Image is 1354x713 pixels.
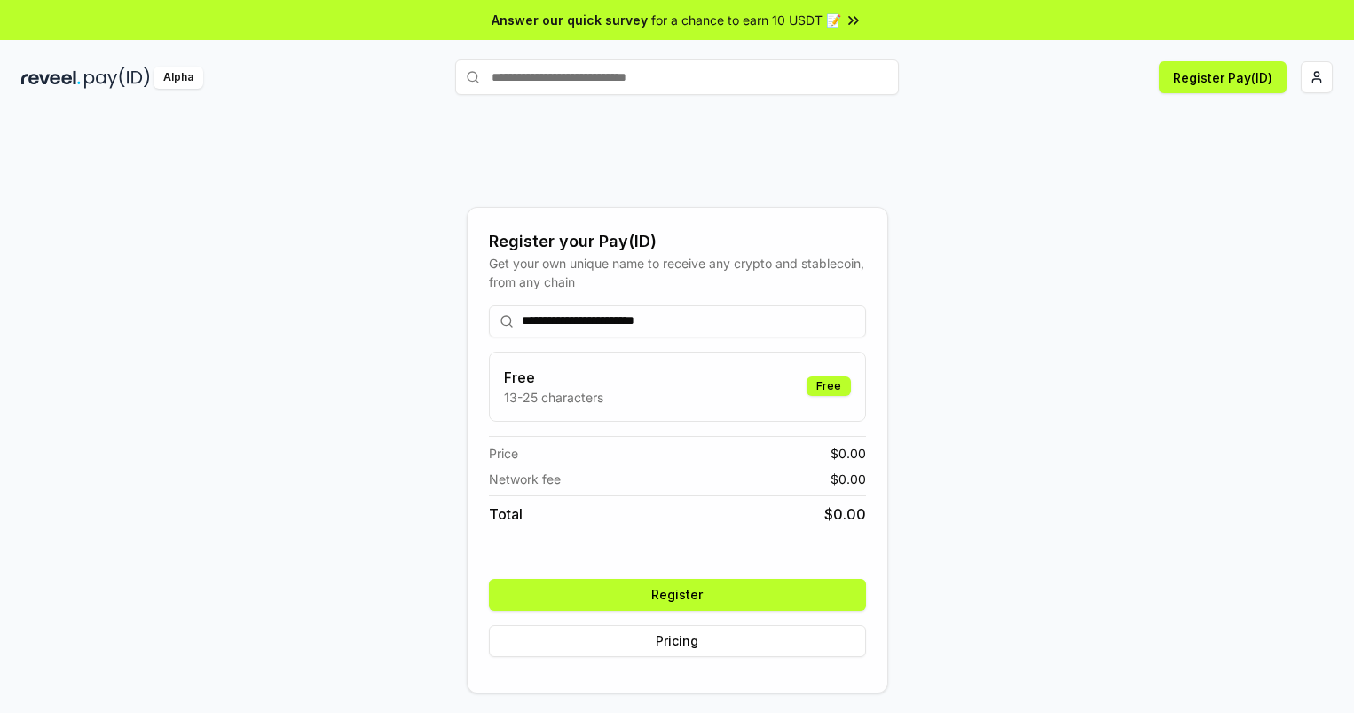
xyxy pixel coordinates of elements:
[831,470,866,488] span: $ 0.00
[489,229,866,254] div: Register your Pay(ID)
[21,67,81,89] img: reveel_dark
[489,579,866,611] button: Register
[489,625,866,657] button: Pricing
[504,388,603,407] p: 13-25 characters
[504,367,603,388] h3: Free
[154,67,203,89] div: Alpha
[489,470,561,488] span: Network fee
[489,444,518,463] span: Price
[84,67,150,89] img: pay_id
[807,376,851,396] div: Free
[831,444,866,463] span: $ 0.00
[824,503,866,525] span: $ 0.00
[492,11,648,29] span: Answer our quick survey
[489,254,866,291] div: Get your own unique name to receive any crypto and stablecoin, from any chain
[489,503,523,525] span: Total
[651,11,841,29] span: for a chance to earn 10 USDT 📝
[1159,61,1287,93] button: Register Pay(ID)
